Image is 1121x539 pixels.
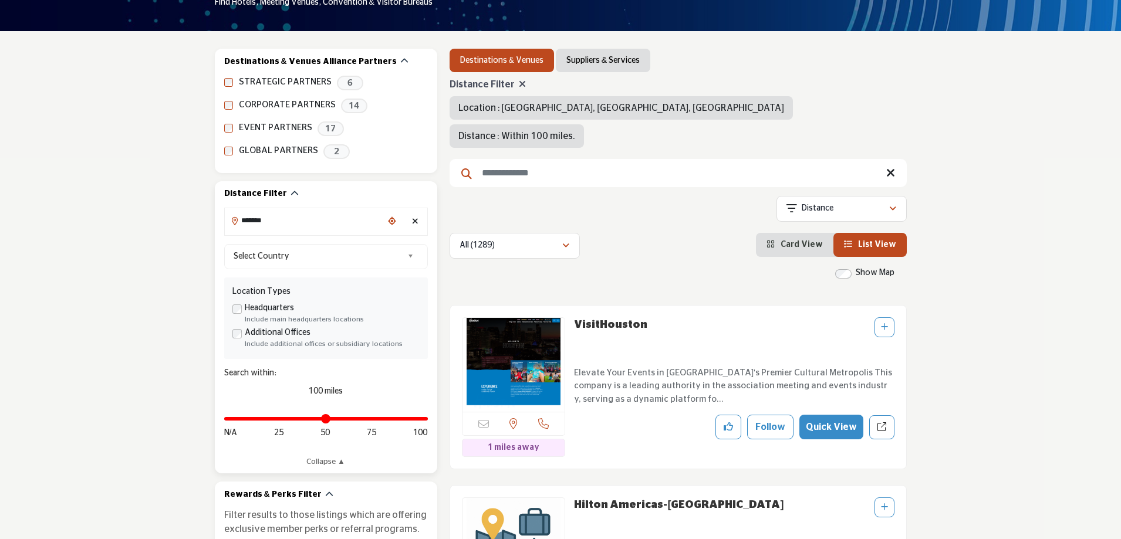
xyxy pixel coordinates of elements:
[274,427,283,439] span: 25
[239,76,332,89] label: STRATEGIC PARTNERS
[881,323,888,331] a: Add To List
[245,314,420,325] div: Include main headquarters locations
[767,240,823,249] a: View Card
[450,159,907,187] input: Search Keyword
[856,267,894,279] label: Show Map
[224,188,287,200] h2: Distance Filter
[234,249,403,263] span: Select Country
[715,415,741,439] button: Like company
[239,121,312,135] label: EVENT PARTNERS
[413,427,427,439] span: 100
[776,196,907,222] button: Distance
[574,360,894,406] a: Elevate Your Events in [GEOGRAPHIC_DATA]'s Premier Cultural Metropolis This company is a leading ...
[224,489,322,501] h2: Rewards & Perks Filter
[239,144,318,158] label: GLOBAL PARTNERS
[239,99,336,112] label: CORPORATE PARTNERS
[224,78,233,87] input: STRATEGIC PARTNERS checkbox
[747,415,794,439] button: Follow
[488,443,539,452] span: 1 miles away
[383,209,401,235] div: Choose your current location
[802,203,833,215] p: Distance
[869,415,894,439] a: Redirect to listing
[781,240,823,249] span: Card View
[225,209,383,232] input: Search Location
[566,55,640,66] a: Suppliers & Services
[574,497,784,537] p: Hilton Americas-Houston
[224,427,238,439] span: N/A
[460,240,495,252] p: All (1289)
[224,456,428,468] a: Collapse ▲
[574,320,647,330] a: VisitHouston
[224,508,428,536] p: Filter results to those listings which are offering exclusive member perks or referral programs.
[367,427,376,439] span: 75
[450,79,907,90] h4: Distance Filter
[450,233,580,259] button: All (1289)
[309,387,343,395] span: 100 miles
[232,286,420,298] div: Location Types
[323,144,350,159] span: 2
[574,500,784,510] a: Hilton Americas-[GEOGRAPHIC_DATA]
[407,209,424,235] div: Clear search location
[341,99,367,113] span: 14
[881,503,888,511] a: Add To List
[756,233,833,257] li: Card View
[320,427,330,439] span: 50
[833,233,907,257] li: List View
[574,367,894,406] p: Elevate Your Events in [GEOGRAPHIC_DATA]'s Premier Cultural Metropolis This company is a leading ...
[224,56,397,68] h2: Destinations & Venues Alliance Partners
[224,367,428,379] div: Search within:
[318,121,344,136] span: 17
[858,240,896,249] span: List View
[224,101,233,110] input: CORPORATE PARTNERS checkbox
[799,415,863,439] button: Quick View
[574,317,647,357] p: VisitHouston
[458,131,575,141] span: Distance : Within 100 miles.
[462,318,565,412] img: VisitHouston
[245,302,294,314] label: Headquarters
[458,103,784,113] span: Location : [GEOGRAPHIC_DATA], [GEOGRAPHIC_DATA], [GEOGRAPHIC_DATA]
[337,76,363,90] span: 6
[245,339,420,350] div: Include additional offices or subsidiary locations
[224,147,233,155] input: GLOBAL PARTNERS checkbox
[224,124,233,133] input: EVENT PARTNERS checkbox
[245,327,310,339] label: Additional Offices
[460,55,543,66] a: Destinations & Venues
[844,240,896,249] a: View List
